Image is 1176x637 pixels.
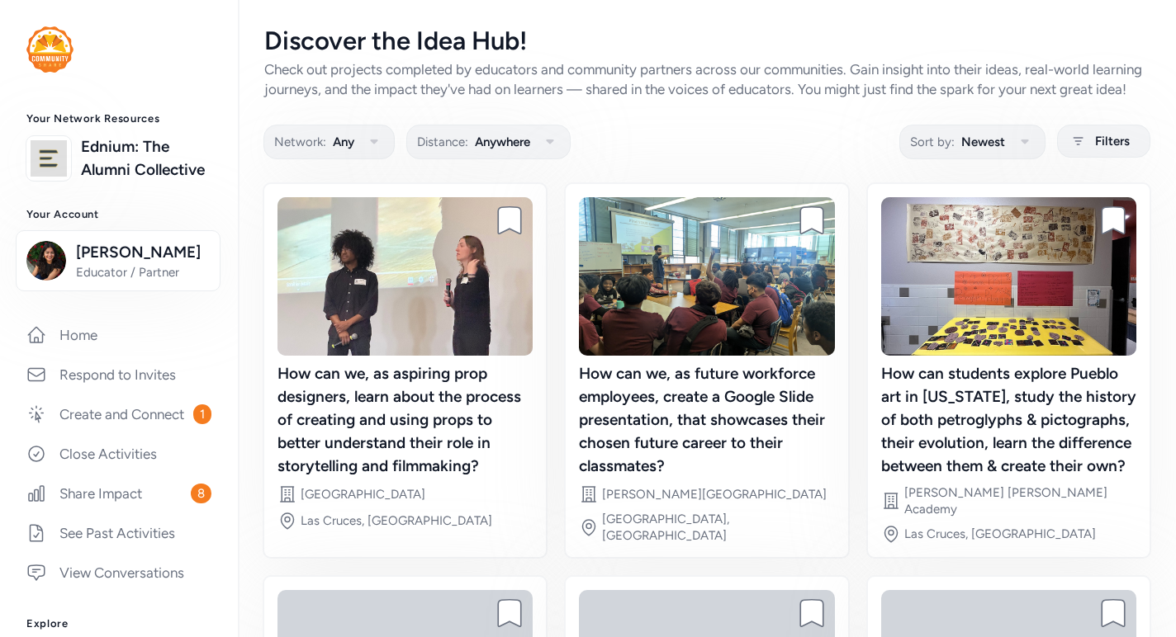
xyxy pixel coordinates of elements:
div: How can we, as future workforce employees, create a Google Slide presentation, that showcases the... [579,362,834,478]
span: Distance: [417,132,468,152]
a: Create and Connect1 [13,396,225,432]
button: Distance:Anywhere [406,125,571,159]
a: Share Impact8 [13,475,225,512]
div: [GEOGRAPHIC_DATA] [301,486,425,503]
button: Sort by:Newest [899,125,1046,159]
a: Close Activities [13,436,225,472]
span: Educator / Partner [76,264,210,281]
span: Newest [961,132,1005,152]
span: Any [333,132,354,152]
img: logo [26,26,73,73]
a: See Past Activities [13,515,225,551]
img: logo [31,140,67,177]
h3: Explore [26,617,211,630]
img: image [881,197,1136,356]
span: Sort by: [910,132,955,152]
span: Anywhere [475,132,530,152]
img: image [579,197,834,356]
span: Filters [1095,131,1130,151]
span: 1 [193,404,211,424]
a: View Conversations [13,554,225,591]
span: [PERSON_NAME] [76,241,210,264]
div: Check out projects completed by educators and community partners across our communities. Gain ins... [264,59,1150,99]
h3: Your Network Resources [26,112,211,125]
div: [PERSON_NAME][GEOGRAPHIC_DATA] [602,486,827,503]
div: How can students explore Pueblo art in [US_STATE], study the history of both petroglyphs & pictog... [881,362,1136,478]
div: [GEOGRAPHIC_DATA], [GEOGRAPHIC_DATA] [602,511,834,544]
img: image [277,197,533,356]
a: Home [13,317,225,353]
a: Respond to Invites [13,356,225,393]
h3: Your Account [26,208,211,221]
div: Discover the Idea Hub! [264,26,1150,56]
div: How can we, as aspiring prop designers, learn about the process of creating and using props to be... [277,362,533,478]
a: Ednium: The Alumni Collective [81,135,211,182]
button: [PERSON_NAME]Educator / Partner [16,230,220,291]
div: [PERSON_NAME] [PERSON_NAME] Academy [904,484,1136,517]
div: Las Cruces, [GEOGRAPHIC_DATA] [301,512,492,529]
div: Las Cruces, [GEOGRAPHIC_DATA] [904,526,1096,542]
span: 8 [191,484,211,503]
span: Network: [274,132,326,152]
button: Network:Any [263,125,395,159]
